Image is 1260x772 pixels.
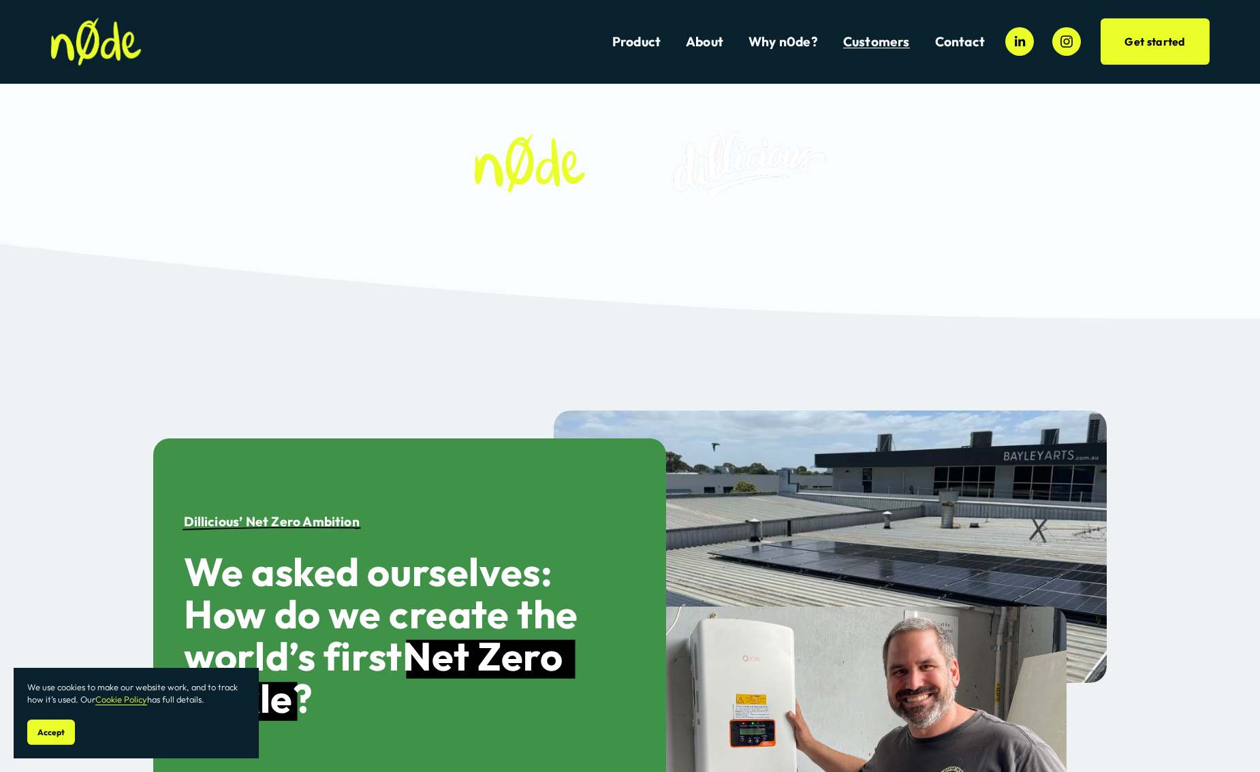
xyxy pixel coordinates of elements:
section: Cookie banner [14,668,259,758]
strong: We asked ourselves: How do we create the world’s first [184,547,586,681]
strong: ? [293,673,313,723]
a: Get started [1101,18,1210,65]
iframe: Chat Widget [1192,707,1260,772]
a: Instagram [1052,27,1081,56]
span: Customers [843,34,910,50]
a: Product [612,33,661,51]
p: We use cookies to make our website work, and to track how it’s used. Our has full details. [27,681,245,706]
img: n0de [50,18,142,66]
button: Accept [27,720,75,745]
strong: Dillicious’ Net Zero Ambition [184,513,360,530]
span: x [627,155,633,172]
a: folder dropdown [843,33,910,51]
a: Why n0de? [749,33,818,51]
a: About [686,33,723,51]
a: LinkedIn [1005,27,1034,56]
span: Accept [37,727,65,737]
a: Cookie Policy [95,694,147,705]
a: Contact [935,33,985,51]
